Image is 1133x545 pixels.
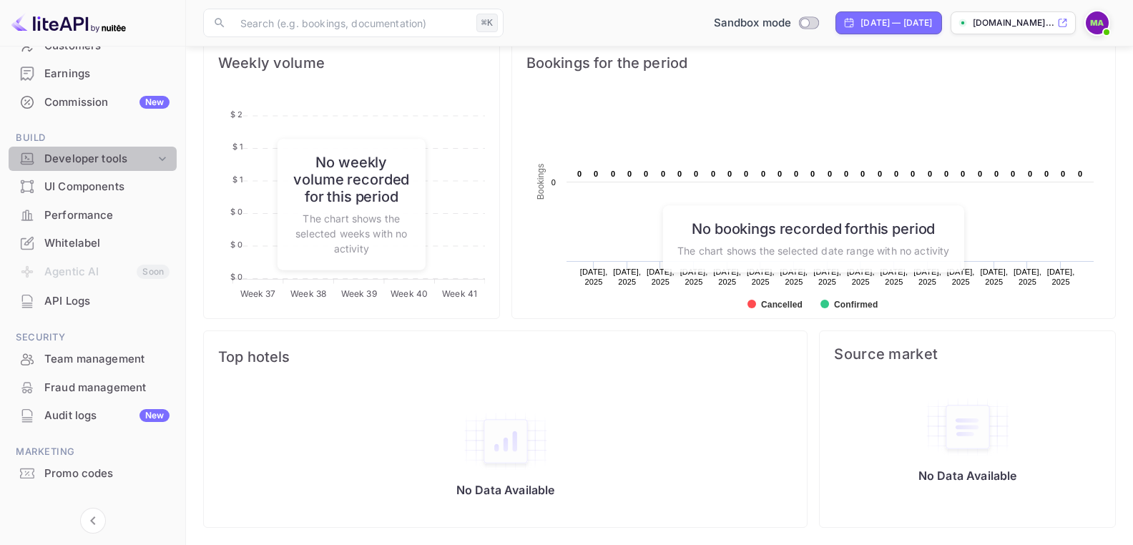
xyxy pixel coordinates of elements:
[1011,170,1015,178] text: 0
[1014,267,1041,286] text: [DATE], 2025
[9,402,177,428] a: Audit logsNew
[476,14,498,32] div: ⌘K
[9,345,177,372] a: Team management
[1044,170,1049,178] text: 0
[644,170,648,178] text: 0
[844,170,848,178] text: 0
[44,151,155,167] div: Developer tools
[218,51,485,74] span: Weekly volume
[240,288,276,298] tspan: Week 37
[232,142,242,152] tspan: $ 1
[577,170,582,178] text: 0
[44,235,170,252] div: Whitelabel
[9,89,177,117] div: CommissionNew
[139,96,170,109] div: New
[9,202,177,228] a: Performance
[9,173,177,200] a: UI Components
[9,202,177,230] div: Performance
[44,293,170,310] div: API Logs
[292,154,411,205] h6: No weekly volume recorded for this period
[442,288,477,298] tspan: Week 41
[526,51,1101,74] span: Bookings for the period
[290,288,326,298] tspan: Week 38
[9,444,177,460] span: Marketing
[9,460,177,486] a: Promo codes
[579,267,607,286] text: [DATE], 2025
[1078,170,1082,178] text: 0
[391,288,428,298] tspan: Week 40
[232,174,242,184] tspan: $ 1
[9,60,177,87] a: Earnings
[980,267,1008,286] text: [DATE], 2025
[647,267,675,286] text: [DATE], 2025
[1028,170,1032,178] text: 0
[794,170,798,178] text: 0
[230,207,242,217] tspan: $ 0
[894,170,898,178] text: 0
[860,170,865,178] text: 0
[627,170,632,178] text: 0
[44,179,170,195] div: UI Components
[44,380,170,396] div: Fraud management
[9,147,177,172] div: Developer tools
[44,351,170,368] div: Team management
[694,170,698,178] text: 0
[925,397,1011,457] img: empty-state-table.svg
[828,170,832,178] text: 0
[761,170,765,178] text: 0
[677,243,949,258] p: The chart shows the selected date range with no activity
[928,170,932,178] text: 0
[44,466,170,482] div: Promo codes
[9,89,177,115] a: CommissionNew
[44,207,170,224] div: Performance
[9,32,177,59] a: Customers
[911,170,915,178] text: 0
[9,230,177,257] div: Whitelabel
[677,170,682,178] text: 0
[44,94,170,111] div: Commission
[139,409,170,422] div: New
[994,170,999,178] text: 0
[761,300,803,310] text: Cancelled
[810,170,815,178] text: 0
[778,170,782,178] text: 0
[744,170,748,178] text: 0
[292,211,411,256] p: The chart shows the selected weeks with no activity
[1086,11,1109,34] img: Marina Atesle
[944,170,948,178] text: 0
[1061,170,1065,178] text: 0
[230,239,242,249] tspan: $ 0
[860,16,932,29] div: [DATE] — [DATE]
[878,170,882,178] text: 0
[9,173,177,201] div: UI Components
[594,170,598,178] text: 0
[44,408,170,424] div: Audit logs
[11,11,126,34] img: LiteAPI logo
[834,345,1101,363] span: Source market
[232,9,471,37] input: Search (e.g. bookings, documentation)
[9,288,177,314] a: API Logs
[230,109,242,119] tspan: $ 2
[918,468,1017,483] p: No Data Available
[961,170,965,178] text: 0
[9,402,177,430] div: Audit logsNew
[714,15,792,31] span: Sandbox mode
[973,16,1054,29] p: [DOMAIN_NAME]...
[80,508,106,534] button: Collapse navigation
[9,374,177,402] div: Fraud management
[661,170,665,178] text: 0
[1046,267,1074,286] text: [DATE], 2025
[946,267,974,286] text: [DATE], 2025
[727,170,732,178] text: 0
[218,345,793,368] span: Top hotels
[613,267,641,286] text: [DATE], 2025
[456,483,555,497] p: No Data Available
[9,374,177,401] a: Fraud management
[9,330,177,345] span: Security
[463,411,549,471] img: empty-state-table2.svg
[711,170,715,178] text: 0
[9,230,177,256] a: Whitelabel
[551,178,555,187] text: 0
[341,288,377,298] tspan: Week 39
[44,66,170,82] div: Earnings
